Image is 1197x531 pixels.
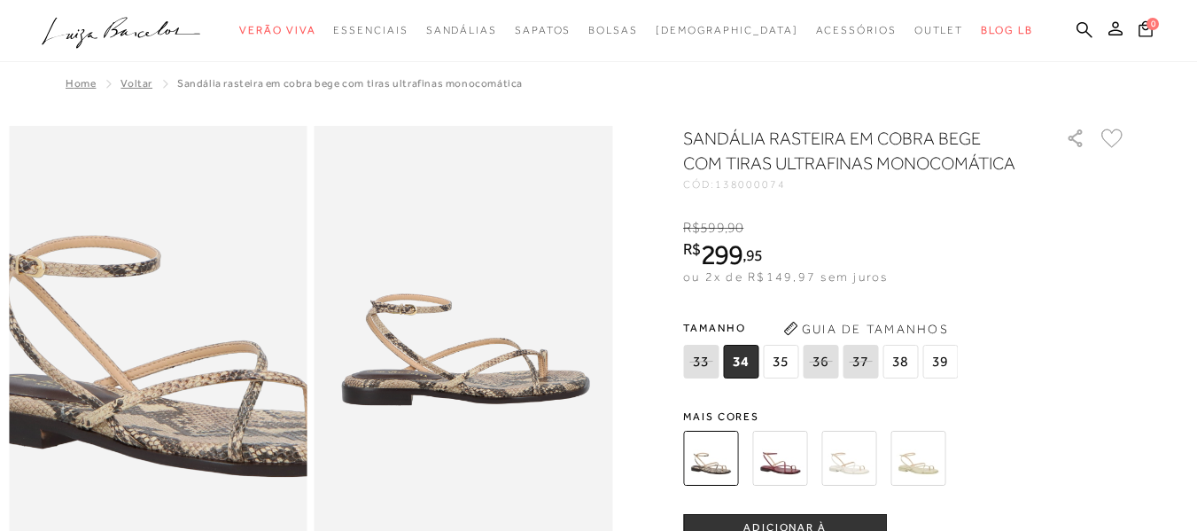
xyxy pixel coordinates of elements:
span: 95 [746,246,763,264]
a: Voltar [120,77,152,90]
span: 0 [1146,18,1159,30]
span: Sapatos [515,24,571,36]
span: 299 [701,238,742,270]
a: noSubCategoriesText [588,14,638,47]
span: 138000074 [715,178,786,191]
a: noSubCategoriesText [816,14,897,47]
span: 90 [727,220,743,236]
span: 34 [723,345,758,379]
span: Essenciais [333,24,408,36]
span: Bolsas [588,24,638,36]
a: noSubCategoriesText [914,14,964,47]
i: R$ [683,241,701,257]
span: Mais cores [683,411,1126,422]
button: 0 [1133,20,1158,43]
img: SANDÁLIA RASTEIRA EM COURO MARSALA COM TIRAS ULTRAFINAS MONOCOMÁTICA [752,431,807,486]
a: noSubCategoriesText [239,14,315,47]
span: 599 [700,220,724,236]
a: noSubCategoriesText [515,14,571,47]
a: noSubCategoriesText [333,14,408,47]
i: , [742,247,763,263]
span: SANDÁLIA RASTEIRA EM COBRA BEGE COM TIRAS ULTRAFINAS MONOCOMÁTICA [177,77,523,90]
span: Acessórios [816,24,897,36]
i: R$ [683,220,700,236]
span: 37 [843,345,878,379]
i: , [725,220,744,236]
span: 36 [803,345,838,379]
span: BLOG LB [981,24,1032,36]
a: BLOG LB [981,14,1032,47]
span: Outlet [914,24,964,36]
span: [DEMOGRAPHIC_DATA] [656,24,798,36]
span: Sandálias [426,24,497,36]
span: 39 [922,345,958,379]
span: Tamanho [683,315,962,341]
a: noSubCategoriesText [426,14,497,47]
span: 35 [763,345,798,379]
img: SANDÁLIA RASTEIRA EM COURO OFF WHITE COM TIRAS ULTRAFINAS MONOCOMÁTICA [821,431,876,486]
button: Guia de Tamanhos [777,315,954,343]
h1: SANDÁLIA RASTEIRA EM COBRA BEGE COM TIRAS ULTRAFINAS MONOCOMÁTICA [683,126,1015,176]
span: Verão Viva [239,24,315,36]
div: CÓD: [683,179,1038,190]
span: 33 [683,345,719,379]
a: Home [66,77,96,90]
span: ou 2x de R$149,97 sem juros [683,269,888,284]
span: 38 [882,345,918,379]
img: SANDÁLIA RASTEIRA EM COBRA BEGE COM TIRAS ULTRAFINAS MONOCOMÁTICA [683,431,738,486]
a: noSubCategoriesText [656,14,798,47]
img: SANDÁLIA RASTEIRA EM COURO VERDE ALOE VERA COM TIRAS ULTRAFINAS MONOCOMÁTICA [890,431,945,486]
